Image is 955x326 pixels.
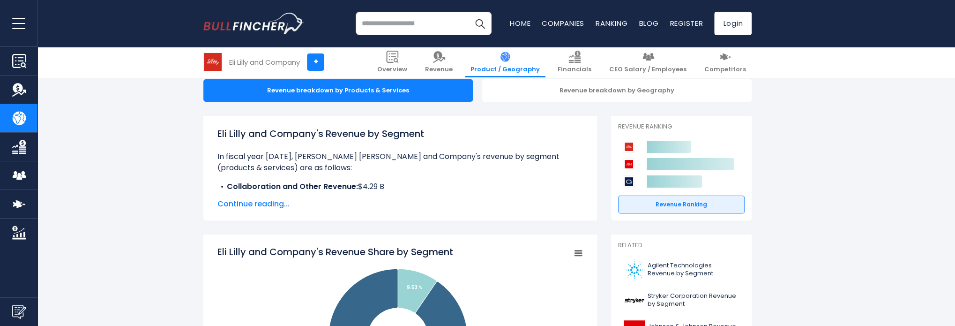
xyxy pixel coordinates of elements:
p: Revenue Ranking [618,123,745,131]
img: Johnson & Johnson competitors logo [623,158,635,170]
tspan: Eli Lilly and Company's Revenue Share by Segment [217,245,453,258]
span: Revenue [425,66,453,74]
a: Companies [542,18,584,28]
a: Ranking [596,18,627,28]
button: Search [468,12,492,35]
a: CEO Salary / Employees [604,47,692,77]
a: Login [714,12,752,35]
b: Collaboration and Other Revenue: [227,181,358,192]
a: Agilent Technologies Revenue by Segment [618,257,745,283]
img: bullfincher logo [203,13,304,34]
a: Overview [372,47,413,77]
span: CEO Salary / Employees [609,66,686,74]
span: Continue reading... [217,198,583,210]
span: Stryker Corporation Revenue by Segment [648,292,739,308]
a: Stryker Corporation Revenue by Segment [618,288,745,313]
img: LLY logo [204,53,222,71]
a: Blog [639,18,658,28]
div: Eli Lilly and Company [229,57,300,68]
span: Financials [558,66,591,74]
span: Overview [377,66,407,74]
img: A logo [624,259,645,281]
span: Competitors [704,66,746,74]
div: Revenue breakdown by Geography [482,79,752,102]
h1: Eli Lilly and Company's Revenue by Segment [217,127,583,141]
p: Related [618,242,745,250]
li: $4.29 B [217,181,583,192]
a: Revenue Ranking [618,196,745,213]
a: Competitors [699,47,752,77]
a: Financials [552,47,597,77]
a: Home [510,18,530,28]
a: Revenue [419,47,458,77]
tspan: 9.53 % [407,284,423,291]
span: Agilent Technologies Revenue by Segment [648,262,739,278]
img: AbbVie competitors logo [623,175,635,188]
a: + [307,53,324,71]
p: In fiscal year [DATE], [PERSON_NAME] [PERSON_NAME] and Company's revenue by segment (products & s... [217,151,583,174]
a: Register [670,18,703,28]
a: Go to homepage [203,13,304,34]
div: Revenue breakdown by Products & Services [203,79,473,102]
a: Product / Geography [465,47,545,77]
img: Eli Lilly and Company competitors logo [623,141,635,153]
span: Product / Geography [470,66,540,74]
img: SYK logo [624,290,645,311]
